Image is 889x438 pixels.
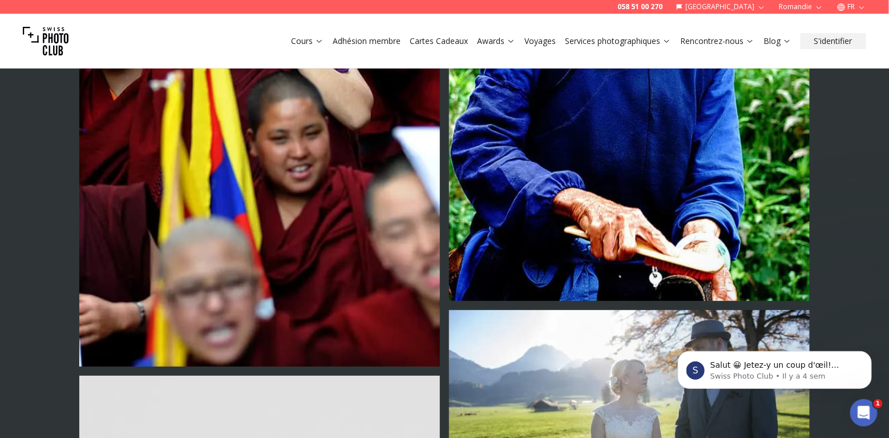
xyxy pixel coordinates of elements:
[410,35,468,47] a: Cartes Cadeaux
[661,327,889,407] iframe: Intercom notifications message
[520,33,560,49] button: Voyages
[333,35,401,47] a: Adhésion membre
[617,2,662,11] a: 058 51 00 270
[676,33,759,49] button: Rencontrez-nous
[763,35,791,47] a: Blog
[759,33,796,49] button: Blog
[291,35,324,47] a: Cours
[23,18,68,64] img: Swiss photo club
[874,399,883,408] span: 1
[477,35,515,47] a: Awards
[286,33,328,49] button: Cours
[560,33,676,49] button: Services photographiques
[405,33,472,49] button: Cartes Cadeaux
[801,33,866,49] button: S'identifier
[680,35,754,47] a: Rencontrez-nous
[328,33,405,49] button: Adhésion membre
[850,399,878,427] iframe: Intercom live chat
[524,35,556,47] a: Voyages
[472,33,520,49] button: Awards
[565,35,671,47] a: Services photographiques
